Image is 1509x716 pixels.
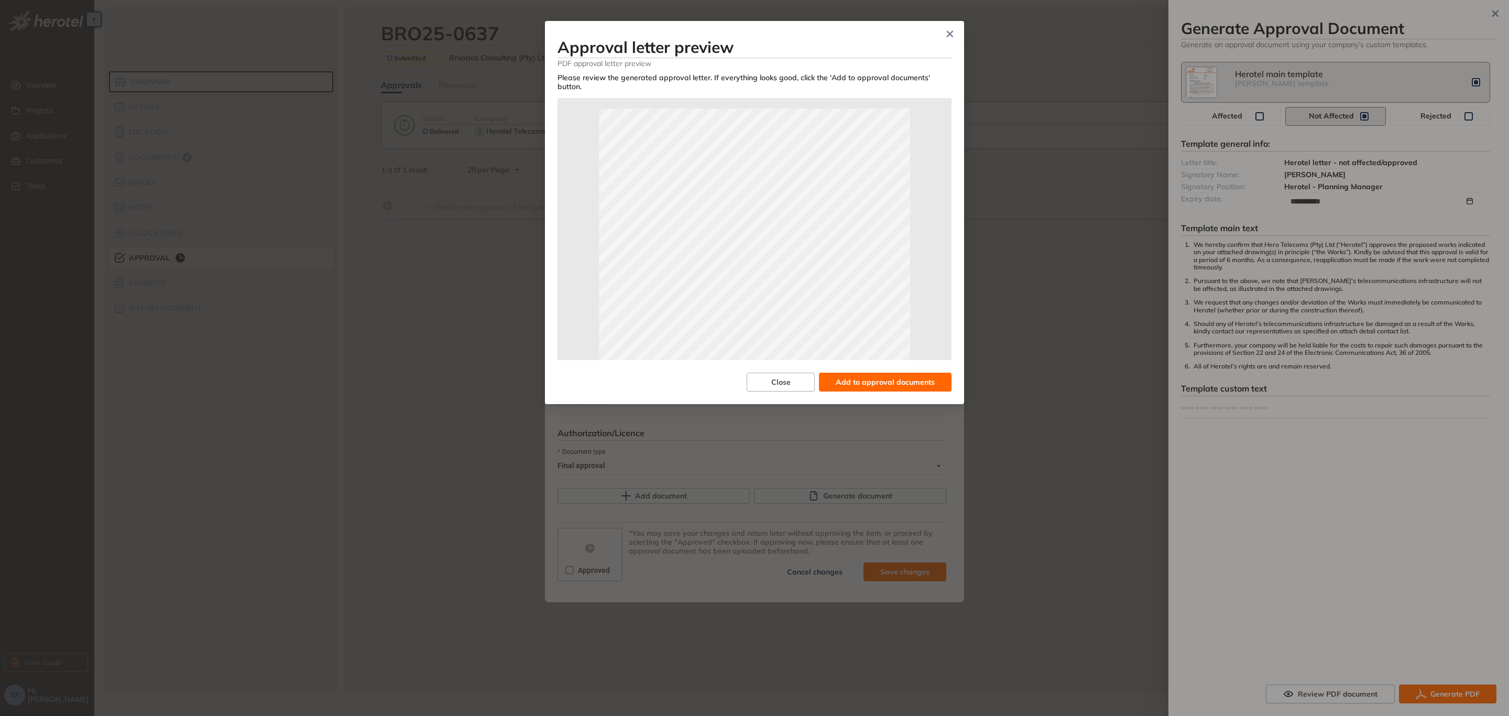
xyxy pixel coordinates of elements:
[936,21,964,49] button: Close
[557,38,952,57] h3: Approval letter preview
[771,376,791,388] span: Close
[747,373,815,392] button: Close
[557,73,952,91] div: Please review the generated approval letter. If everything looks good, click the 'Add to approval...
[836,376,935,388] span: Add to approval documents
[819,373,952,392] button: Add to approval documents
[557,58,952,68] span: PDF approval letter preview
